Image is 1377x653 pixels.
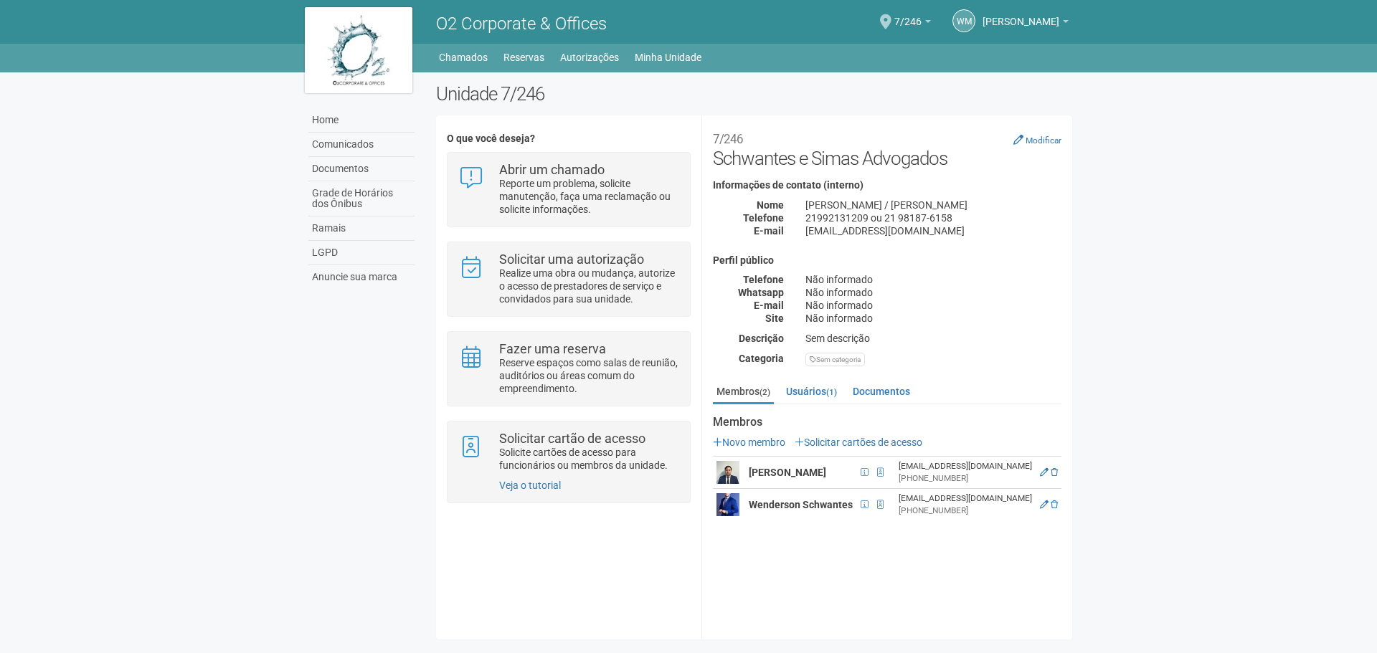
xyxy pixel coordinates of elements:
[754,300,784,311] strong: E-mail
[795,286,1072,299] div: Não informado
[713,437,785,448] a: Novo membro
[795,437,922,448] a: Solicitar cartões de acesso
[795,299,1072,312] div: Não informado
[635,47,701,67] a: Minha Unidade
[983,18,1069,29] a: [PERSON_NAME]
[499,446,679,472] p: Solicite cartões de acesso para funcionários ou membros da unidade.
[713,255,1061,266] h4: Perfil público
[716,493,739,516] img: user.png
[499,480,561,491] a: Veja o tutorial
[499,252,644,267] strong: Solicitar uma autorização
[1026,135,1061,146] small: Modificar
[795,312,1072,325] div: Não informado
[499,356,679,395] p: Reserve espaços como salas de reunião, auditórios ou áreas comum do empreendimento.
[713,381,774,404] a: Membros(2)
[757,199,784,211] strong: Nome
[739,333,784,344] strong: Descrição
[743,274,784,285] strong: Telefone
[899,460,1033,472] div: [EMAIL_ADDRESS][DOMAIN_NAME]
[765,313,784,324] strong: Site
[983,2,1059,27] span: Wenderson Matheus de Almeida Schwantes
[308,133,415,157] a: Comunicados
[713,180,1061,191] h4: Informações de contato (interno)
[894,2,922,27] span: 7/246
[308,265,415,289] a: Anuncie sua marca
[782,381,841,402] a: Usuários(1)
[458,343,678,395] a: Fazer uma reserva Reserve espaços como salas de reunião, auditórios ou áreas comum do empreendime...
[305,7,412,93] img: logo.jpg
[499,177,679,216] p: Reporte um problema, solicite manutenção, faça uma reclamação ou solicite informações.
[308,157,415,181] a: Documentos
[1013,134,1061,146] a: Modificar
[826,387,837,397] small: (1)
[739,353,784,364] strong: Categoria
[1040,500,1049,510] a: Editar membro
[499,267,679,305] p: Realize uma obra ou mudança, autorize o acesso de prestadores de serviço e convidados para sua un...
[458,253,678,305] a: Solicitar uma autorização Realize uma obra ou mudança, autorize o acesso de prestadores de serviç...
[499,431,645,446] strong: Solicitar cartão de acesso
[308,181,415,216] a: Grade de Horários dos Ônibus
[849,381,914,402] a: Documentos
[899,472,1033,485] div: [PHONE_NUMBER]
[749,467,826,478] strong: [PERSON_NAME]
[308,216,415,241] a: Ramais
[458,432,678,472] a: Solicitar cartão de acesso Solicite cartões de acesso para funcionários ou membros da unidade.
[1051,500,1058,510] a: Excluir membro
[795,332,1072,345] div: Sem descrição
[749,499,853,510] strong: Wenderson Schwantes
[713,416,1061,429] strong: Membros
[499,341,606,356] strong: Fazer uma reserva
[716,461,739,484] img: user.png
[1051,467,1058,477] a: Excluir membro
[499,162,605,177] strong: Abrir um chamado
[754,225,784,237] strong: E-mail
[795,211,1072,224] div: 21992131209 ou 21 98187-6158
[439,47,488,67] a: Chamados
[894,18,931,29] a: 7/246
[713,126,1061,169] h2: Schwantes e Simas Advogados
[738,287,784,298] strong: Whatsapp
[713,132,743,146] small: 7/246
[899,492,1033,505] div: [EMAIL_ADDRESS][DOMAIN_NAME]
[795,199,1072,211] div: [PERSON_NAME] / [PERSON_NAME]
[560,47,619,67] a: Autorizações
[308,108,415,133] a: Home
[458,163,678,216] a: Abrir um chamado Reporte um problema, solicite manutenção, faça uma reclamação ou solicite inform...
[447,133,690,144] h4: O que você deseja?
[952,9,975,32] a: WM
[795,273,1072,286] div: Não informado
[805,353,865,366] div: Sem categoria
[436,14,607,34] span: O2 Corporate & Offices
[308,241,415,265] a: LGPD
[743,212,784,224] strong: Telefone
[795,224,1072,237] div: [EMAIL_ADDRESS][DOMAIN_NAME]
[899,505,1033,517] div: [PHONE_NUMBER]
[503,47,544,67] a: Reservas
[1040,467,1049,477] a: Editar membro
[436,83,1072,105] h2: Unidade 7/246
[760,387,770,397] small: (2)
